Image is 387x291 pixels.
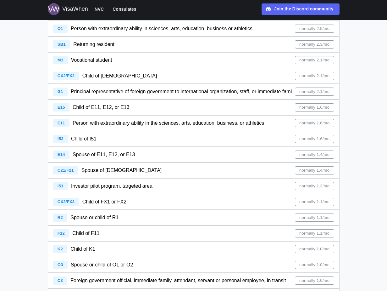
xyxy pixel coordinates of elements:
[48,37,340,52] a: SB1 Returning residentnormally 2.3/mo
[58,42,66,47] span: SB1
[73,42,114,47] span: Returning resident
[70,215,119,220] span: Spouse or child of R1
[73,105,130,110] span: Child of E11, E12, or E13
[48,163,340,178] a: C21/F21 Spouse of [DEMOGRAPHIC_DATA]normally 1.4/mo
[299,25,329,32] span: normally 2.5/mo
[299,245,329,253] span: normally 1.0/mo
[113,5,136,13] span: Consulates
[71,262,133,267] span: Spouse or child of O1 or O2
[58,121,65,125] span: E11
[48,131,340,147] a: I53 Child of I51normally 1.6/mo
[299,182,329,190] span: normally 1.3/mo
[262,3,340,15] a: Join the Discord community
[71,89,296,94] span: Principal representative of foreign government to international organization, staff, or immediate...
[58,168,74,173] span: C21/F21
[48,273,340,288] a: C3 Foreign government official, immediate family, attendant, servant or personal employee, in tra...
[48,100,340,115] a: E15 Child of E11, E12, or E13normally 1.6/mo
[48,84,340,100] a: G1 Principal representative of foreign government to international organization, staff, or immedi...
[48,147,340,163] a: E14 Spouse of E11, E12, or E13normally 1.4/mo
[82,199,127,204] span: Child of FX1 or FX2
[48,3,60,15] img: Logo for VisaWhen
[58,278,63,283] span: C3
[73,152,135,157] span: Spouse of E11, E12, or E13
[299,135,329,143] span: normally 1.6/mo
[48,225,340,241] a: F12 Child of F11normally 1.1/mo
[48,178,340,194] a: I51 Investor pilot program, targeted areanormally 1.3/mo
[58,89,63,94] span: G1
[299,151,329,158] span: normally 1.4/mo
[48,194,340,210] a: CX3/FX3 Child of FX1 or FX2normally 1.1/mo
[70,278,286,283] span: Foreign government official, immediate family, attendant, servant or personal employee, in transit
[299,72,329,80] span: normally 2.1/mo
[95,5,104,13] span: NVC
[299,88,329,95] span: normally 2.1/mo
[71,26,252,31] span: Person with extraordinary ability in sciences, arts, education, business or athletics
[48,241,340,257] a: K2 Child of K1normally 1.0/mo
[58,262,63,267] span: O3
[299,104,329,111] span: normally 1.6/mo
[58,247,63,251] span: K2
[73,120,264,126] span: Person with extraordinary ability in the sciences, arts, education, business, or athletics
[299,56,329,64] span: normally 2.1/mo
[299,230,329,237] span: normally 1.1/mo
[48,68,340,84] a: CX2/FX2 Child of [DEMOGRAPHIC_DATA]normally 2.1/mo
[299,214,329,221] span: normally 1.1/mo
[48,52,340,68] a: M1 Vocational studentnormally 2.1/mo
[299,41,329,48] span: normally 2.3/mo
[58,136,64,141] span: I53
[48,210,340,225] a: R2 Spouse or child of R1normally 1.1/mo
[274,6,333,13] div: Join the Discord community
[58,215,63,220] span: R2
[58,199,75,204] span: CX3/FX3
[58,105,65,110] span: E15
[71,57,112,63] span: Vocational student
[72,231,99,236] span: Child of F11
[58,73,75,78] span: CX2/FX2
[58,184,64,188] span: I51
[62,5,88,14] div: VisaWhen
[70,246,95,252] span: Child of K1
[92,5,107,13] button: NVC
[71,136,97,141] span: Child of I51
[48,3,88,15] a: Logo for VisaWhen VisaWhen
[110,5,139,13] button: Consulates
[299,277,329,284] span: normally 1.0/mo
[58,152,65,157] span: E14
[299,198,329,206] span: normally 1.1/mo
[299,167,329,174] span: normally 1.4/mo
[299,261,329,269] span: normally 1.0/mo
[58,231,65,236] span: F12
[299,119,329,127] span: normally 1.6/mo
[81,168,162,173] span: Spouse of [DEMOGRAPHIC_DATA]
[82,73,157,78] span: Child of [DEMOGRAPHIC_DATA]
[71,183,152,189] span: Investor pilot program, targeted area
[48,115,340,131] a: E11 Person with extraordinary ability in the sciences, arts, education, business, or athleticsnor...
[48,257,340,273] a: O3 Spouse or child of O1 or O2normally 1.0/mo
[58,58,64,62] span: M1
[48,21,340,37] a: O1 Person with extraordinary ability in sciences, arts, education, business or athleticsnormally ...
[58,26,63,31] span: O1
